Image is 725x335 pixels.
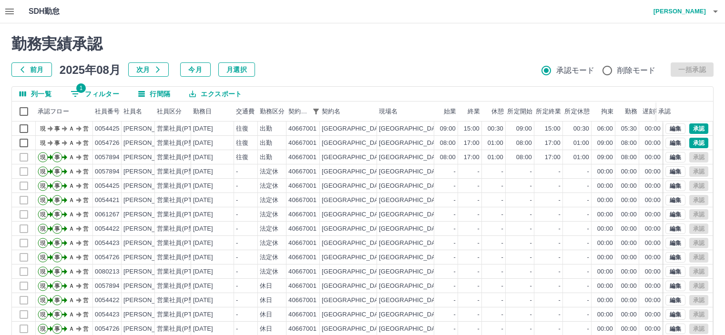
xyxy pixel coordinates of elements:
[478,224,480,233] div: -
[260,167,278,176] div: 法定休
[488,139,503,148] div: 01:00
[260,182,278,191] div: 法定休
[601,102,613,122] div: 拘束
[288,153,317,162] div: 40667001
[40,125,46,132] text: 現
[322,139,388,148] div: [GEOGRAPHIC_DATA]
[530,224,532,233] div: -
[123,267,175,276] div: [PERSON_NAME]
[95,102,120,122] div: 社員番号
[157,153,203,162] div: 営業社員(P契約)
[516,153,532,162] div: 08:00
[128,62,169,77] button: 次月
[95,167,120,176] div: 0057894
[193,153,213,162] div: [DATE]
[123,102,142,122] div: 社員名
[379,224,621,233] div: [GEOGRAPHIC_DATA]立[PERSON_NAME][GEOGRAPHIC_DATA][PERSON_NAME]
[236,167,238,176] div: -
[93,102,122,122] div: 社員番号
[665,152,685,162] button: 編集
[625,102,637,122] div: 勤務
[288,239,317,248] div: 40667001
[587,210,589,219] div: -
[322,267,388,276] div: [GEOGRAPHIC_DATA]
[617,65,656,76] span: 削除モード
[621,153,637,162] div: 08:00
[157,253,203,262] div: 営業社員(P契約)
[288,182,317,191] div: 40667001
[54,240,60,246] text: 事
[597,182,613,191] div: 00:00
[95,253,120,262] div: 0054726
[155,102,191,122] div: 社員区分
[288,210,317,219] div: 40667001
[54,211,60,218] text: 事
[288,124,317,133] div: 40667001
[573,124,589,133] div: 00:30
[379,139,621,148] div: [GEOGRAPHIC_DATA]立[PERSON_NAME][GEOGRAPHIC_DATA][PERSON_NAME]
[440,139,456,148] div: 08:00
[157,102,182,122] div: 社員区分
[478,167,480,176] div: -
[193,124,213,133] div: [DATE]
[478,196,480,205] div: -
[444,102,456,122] div: 始業
[621,124,637,133] div: 05:30
[597,210,613,219] div: 00:00
[434,102,458,122] div: 始業
[95,182,120,191] div: 0054425
[645,253,661,262] div: 00:00
[157,167,203,176] div: 営業社員(P契約)
[501,210,503,219] div: -
[491,102,504,122] div: 休憩
[260,267,278,276] div: 法定休
[322,153,388,162] div: [GEOGRAPHIC_DATA]
[665,266,685,277] button: 編集
[621,139,637,148] div: 08:00
[63,87,127,101] button: フィルター表示
[123,224,175,233] div: [PERSON_NAME]
[123,196,175,205] div: [PERSON_NAME]
[157,210,207,219] div: 営業社員(PT契約)
[122,102,155,122] div: 社員名
[559,253,561,262] div: -
[645,196,661,205] div: 00:00
[193,139,213,148] div: [DATE]
[597,239,613,248] div: 00:00
[559,239,561,248] div: -
[40,140,46,146] text: 現
[501,167,503,176] div: -
[193,210,213,219] div: [DATE]
[69,240,74,246] text: Ａ
[95,153,120,162] div: 0057894
[260,139,272,148] div: 出勤
[236,182,238,191] div: -
[592,102,615,122] div: 拘束
[40,240,46,246] text: 現
[69,197,74,203] text: Ａ
[123,139,175,148] div: [PERSON_NAME]
[123,182,175,191] div: [PERSON_NAME]
[11,62,52,77] button: 前月
[665,295,685,305] button: 編集
[83,168,89,175] text: 営
[639,102,663,122] div: 遅刻等
[193,239,213,248] div: [DATE]
[658,102,671,122] div: 承認
[478,239,480,248] div: -
[645,153,661,162] div: 00:00
[260,153,272,162] div: 出勤
[40,225,46,232] text: 現
[488,124,503,133] div: 00:30
[454,196,456,205] div: -
[54,168,60,175] text: 事
[559,224,561,233] div: -
[40,254,46,261] text: 現
[193,196,213,205] div: [DATE]
[157,182,207,191] div: 営業社員(PT契約)
[643,102,661,122] div: 遅刻等
[545,124,561,133] div: 15:00
[488,153,503,162] div: 01:00
[236,239,238,248] div: -
[236,102,255,122] div: 交通費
